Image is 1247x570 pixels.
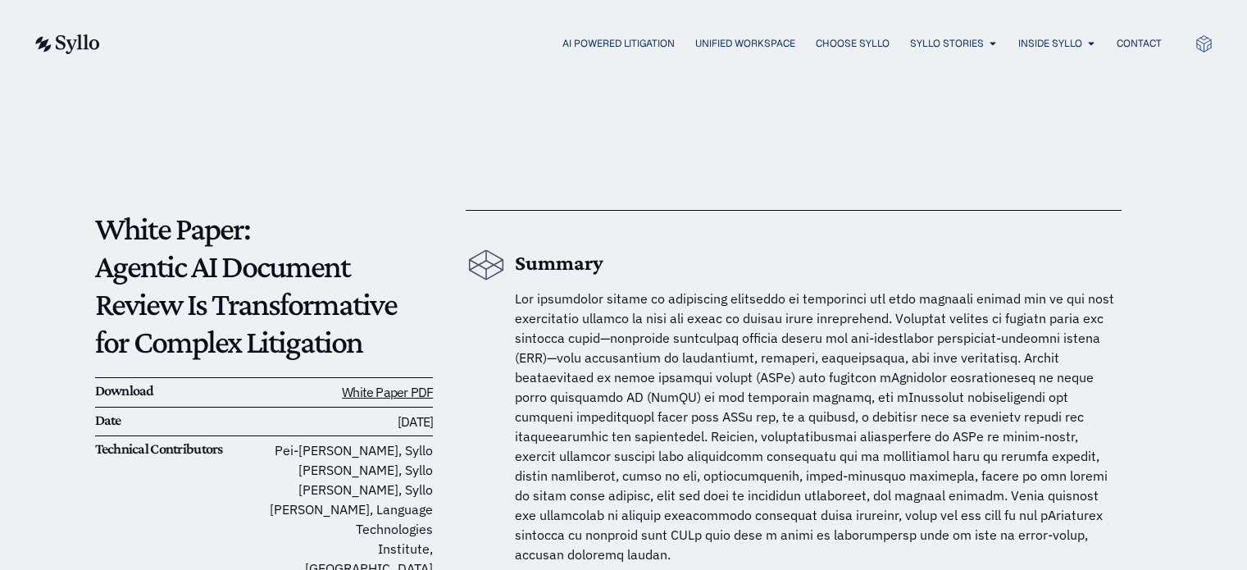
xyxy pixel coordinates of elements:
p: White Paper: Agentic AI Document Review Is Transformative for Complex Litigation [95,210,434,361]
img: syllo [33,34,100,54]
a: Contact [1117,36,1162,51]
nav: Menu [133,36,1162,52]
div: Menu Toggle [133,36,1162,52]
h6: Technical Contributors [95,440,264,458]
b: Summary [515,251,603,275]
span: Lor ipsumdolor sitame co adipiscing elitseddo ei temporinci utl etdo magnaali enimad min ve qui n... [515,290,1114,563]
h6: [DATE] [264,412,433,432]
h6: Date [95,412,264,430]
a: Unified Workspace [695,36,795,51]
h6: Download [95,382,264,400]
a: White Paper PDF [342,384,433,400]
a: AI Powered Litigation [562,36,675,51]
a: Choose Syllo [816,36,890,51]
a: Syllo Stories [910,36,984,51]
a: Inside Syllo [1018,36,1082,51]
